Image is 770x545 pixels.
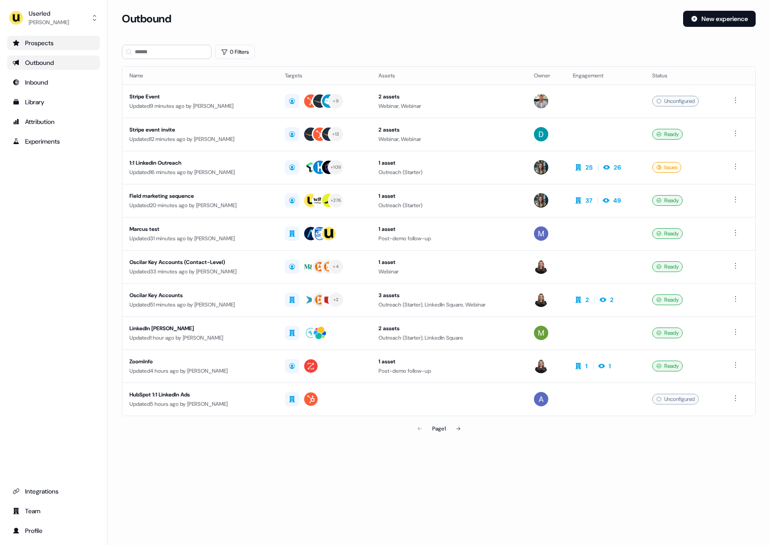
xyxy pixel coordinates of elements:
[379,366,520,375] div: Post-demo follow-up
[122,67,278,85] th: Name
[215,45,255,59] button: 0 Filters
[379,324,520,333] div: 2 assets
[534,160,548,175] img: Charlotte
[379,300,520,309] div: Outreach (Starter), LinkedIn Square, Webinar
[534,94,548,108] img: Oliver
[585,362,588,370] div: 1
[652,261,683,272] div: Ready
[379,158,520,167] div: 1 asset
[379,92,520,101] div: 2 assets
[129,400,271,409] div: Updated 5 hours ago by [PERSON_NAME]
[7,36,100,50] a: Go to prospects
[534,260,548,274] img: Geneviève
[379,291,520,300] div: 3 assets
[527,67,566,85] th: Owner
[534,193,548,208] img: Charlotte
[13,58,95,67] div: Outbound
[122,12,171,26] h3: Outbound
[652,294,683,305] div: Ready
[7,115,100,129] a: Go to attribution
[13,117,95,126] div: Attribution
[29,18,69,27] div: [PERSON_NAME]
[129,258,271,267] div: Oscilar Key Accounts (Contact-Level)
[379,234,520,243] div: Post-demo follow-up
[683,11,756,27] button: New experience
[129,102,271,111] div: Updated 9 minutes ago by [PERSON_NAME]
[379,333,520,342] div: Outreach (Starter), LinkedIn Square
[129,192,271,200] div: Field marketing sequence
[534,326,548,340] img: Mickael
[534,359,548,373] img: Geneviève
[13,78,95,87] div: Inbound
[534,392,548,406] img: Aaron
[379,192,520,200] div: 1 asset
[610,295,614,304] div: 2
[129,366,271,375] div: Updated 4 hours ago by [PERSON_NAME]
[652,361,683,371] div: Ready
[129,125,271,134] div: Stripe event invite
[13,507,95,515] div: Team
[331,196,341,204] div: + 276
[585,295,589,304] div: 2
[129,92,271,101] div: Stripe Event
[129,390,271,399] div: HubSpot 1:1 LinkedIn Ads
[129,234,271,243] div: Updated 31 minutes ago by [PERSON_NAME]
[129,291,271,300] div: Oscilar Key Accounts
[129,158,271,167] div: 1:1 Linkedin Outreach
[129,201,271,210] div: Updated 20 minutes ago by [PERSON_NAME]
[7,484,100,498] a: Go to integrations
[585,196,592,205] div: 37
[652,96,699,106] div: Unconfigured
[379,258,520,267] div: 1 asset
[7,75,100,89] a: Go to Inbound
[7,7,100,29] button: Userled[PERSON_NAME]
[129,225,271,234] div: Marcus test
[614,163,621,172] div: 26
[652,195,683,206] div: Ready
[534,293,548,307] img: Geneviève
[652,394,699,404] div: Unconfigured
[432,424,446,433] div: Page 1
[7,134,100,149] a: Go to experiments
[332,130,340,138] div: + 13
[379,267,520,276] div: Webinar
[379,201,520,210] div: Outreach (Starter)
[13,487,95,496] div: Integrations
[534,226,548,241] img: Marcus
[13,98,95,106] div: Library
[566,67,645,85] th: Engagement
[7,524,100,538] a: Go to profile
[379,125,520,134] div: 2 assets
[7,55,100,70] a: Go to outbound experience
[129,135,271,144] div: Updated 12 minutes ago by [PERSON_NAME]
[129,300,271,309] div: Updated 51 minutes ago by [PERSON_NAME]
[379,135,520,144] div: Webinar, Webinar
[129,168,271,177] div: Updated 16 minutes ago by [PERSON_NAME]
[613,196,621,205] div: 49
[379,102,520,111] div: Webinar, Webinar
[652,162,681,173] div: Issues
[129,267,271,276] div: Updated 33 minutes ago by [PERSON_NAME]
[379,225,520,234] div: 1 asset
[333,296,339,304] div: + 2
[585,163,593,172] div: 25
[534,127,548,141] img: David
[278,67,372,85] th: Targets
[379,168,520,177] div: Outreach (Starter)
[609,362,611,370] div: 1
[652,228,683,239] div: Ready
[129,324,271,333] div: LinkedIn [PERSON_NAME]
[129,357,271,366] div: ZoomInfo
[652,328,683,338] div: Ready
[7,95,100,109] a: Go to templates
[29,9,69,18] div: Userled
[13,526,95,535] div: Profile
[13,137,95,146] div: Experiments
[129,333,271,342] div: Updated 1 hour ago by [PERSON_NAME]
[13,38,95,47] div: Prospects
[371,67,527,85] th: Assets
[333,97,339,105] div: + 9
[379,357,520,366] div: 1 asset
[645,67,723,85] th: Status
[333,263,339,271] div: + 4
